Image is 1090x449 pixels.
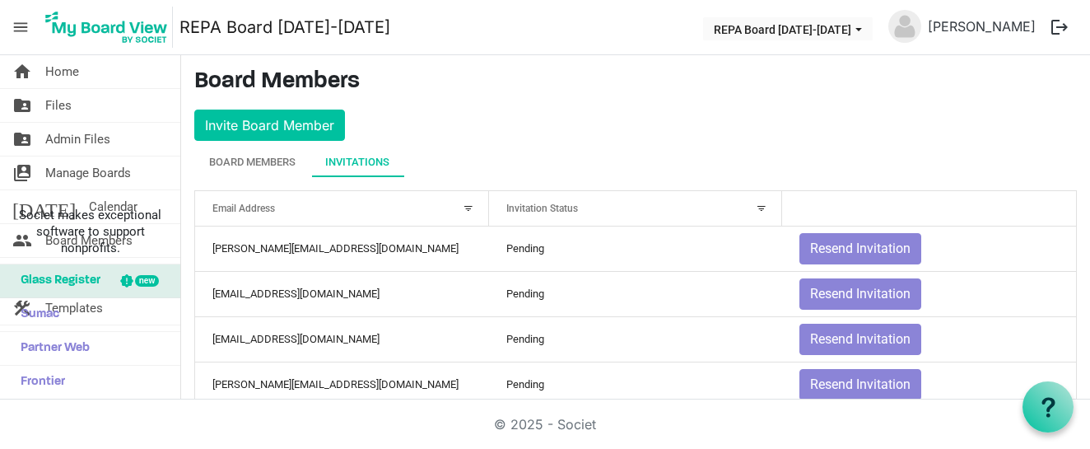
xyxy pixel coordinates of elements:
div: Invitations [325,154,389,171]
img: My Board View Logo [40,7,173,48]
span: folder_shared [12,89,32,122]
span: Sumac [12,298,59,331]
button: logout [1042,10,1077,44]
td: Resend Invitation is template cell column header [782,227,1076,271]
span: menu [5,12,36,43]
span: switch_account [12,157,32,189]
button: Resend Invitation [799,278,921,310]
button: Resend Invitation [799,233,921,264]
div: tab-header [194,147,1077,177]
a: © 2025 - Societ [494,416,596,433]
td: Pending column header Invitation Status [489,271,783,316]
span: Partner Web [12,332,90,365]
td: Pending column header Invitation Status [489,227,783,271]
div: new [135,275,159,287]
td: Pending column header Invitation Status [489,362,783,407]
span: Societ makes exceptional software to support nonprofits. [7,207,173,256]
a: My Board View Logo [40,7,179,48]
span: home [12,55,32,88]
span: Files [45,89,72,122]
span: Invitation Status [506,203,578,214]
td: aswagner93@aol.com column header Email Address [195,316,489,362]
td: Pending column header Invitation Status [489,316,783,362]
span: folder_shared [12,123,32,156]
span: Home [45,55,79,88]
a: REPA Board [DATE]-[DATE] [179,11,390,44]
td: Resend Invitation is template cell column header [782,316,1076,362]
h3: Board Members [194,68,1077,96]
span: [DATE] [12,190,76,223]
td: vwilliamson@ransomeverglades.org column header Email Address [195,271,489,316]
button: REPA Board 2025-2026 dropdownbutton [703,17,873,40]
div: Board Members [209,154,296,171]
button: Resend Invitation [799,324,921,355]
img: no-profile-picture.svg [888,10,921,43]
td: schopp@ransomeverglades.org column header Email Address [195,227,489,271]
span: Admin Files [45,123,110,156]
td: Resend Invitation is template cell column header [782,271,1076,316]
span: Glass Register [12,264,100,297]
a: [PERSON_NAME] [921,10,1042,43]
td: Resend Invitation is template cell column header [782,362,1076,407]
span: Manage Boards [45,157,131,189]
button: Resend Invitation [799,369,921,400]
td: allisonholly@me.com column header Email Address [195,362,489,407]
span: Frontier [12,366,65,399]
span: Calendar [89,190,137,223]
button: Invite Board Member [194,110,345,141]
span: Email Address [212,203,275,214]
